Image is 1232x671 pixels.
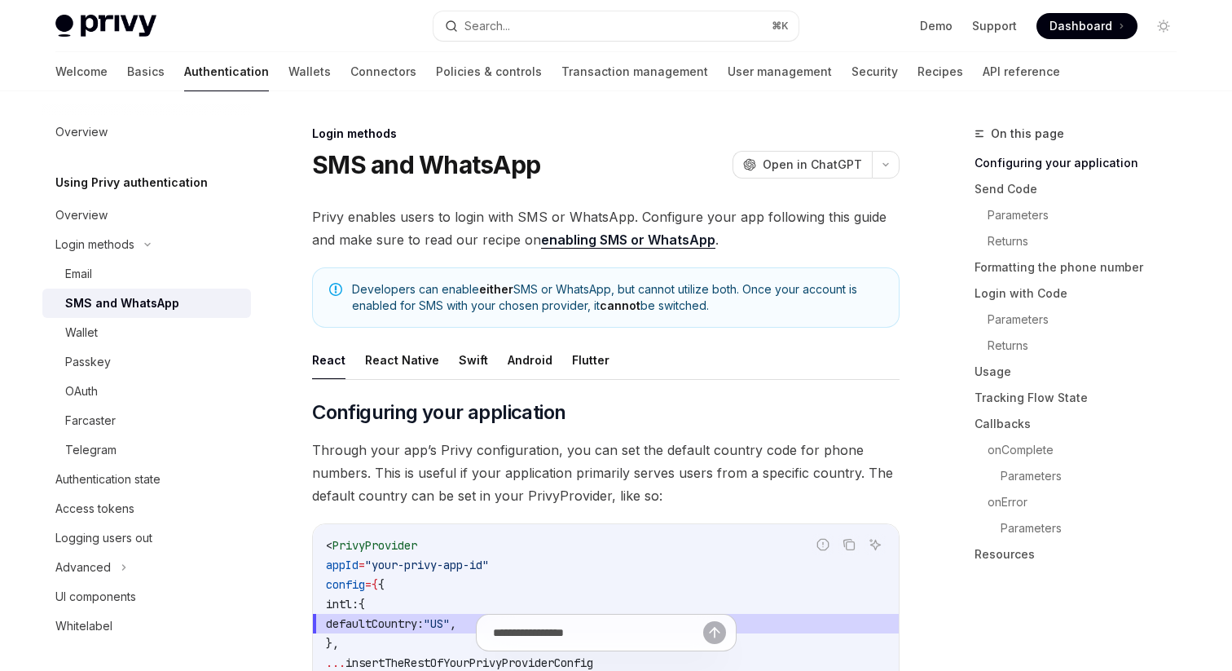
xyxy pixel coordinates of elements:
[1001,515,1190,541] a: Parameters
[728,52,832,91] a: User management
[972,18,1017,34] a: Support
[326,597,359,611] span: intl:
[42,582,251,611] a: UI components
[975,411,1190,437] a: Callbacks
[42,201,251,230] a: Overview
[329,283,342,296] svg: Note
[600,298,640,312] strong: cannot
[975,541,1190,567] a: Resources
[838,534,860,555] button: Copy the contents from the code block
[55,235,134,254] div: Login methods
[975,280,1190,307] a: Login with Code
[326,538,332,553] span: <
[55,52,108,91] a: Welcome
[988,437,1190,463] a: onComplete
[975,150,1190,176] a: Configuring your application
[433,11,799,41] button: Search...⌘K
[312,126,900,142] div: Login methods
[42,117,251,147] a: Overview
[184,52,269,91] a: Authentication
[288,52,331,91] a: Wallets
[127,52,165,91] a: Basics
[65,411,116,430] div: Farcaster
[55,558,111,577] div: Advanced
[42,406,251,435] a: Farcaster
[326,558,359,572] span: appId
[65,440,117,460] div: Telegram
[1049,18,1112,34] span: Dashboard
[541,232,715,249] a: enabling SMS or WhatsApp
[55,528,152,548] div: Logging users out
[42,318,251,347] a: Wallet
[42,289,251,318] a: SMS and WhatsApp
[920,18,953,34] a: Demo
[975,359,1190,385] a: Usage
[436,52,542,91] a: Policies & controls
[42,523,251,553] a: Logging users out
[975,176,1190,202] a: Send Code
[312,205,900,251] span: Privy enables users to login with SMS or WhatsApp. Configure your app following this guide and ma...
[1151,13,1177,39] button: Toggle dark mode
[42,611,251,641] a: Whitelabel
[975,254,1190,280] a: Formatting the phone number
[378,577,385,592] span: {
[65,382,98,401] div: OAuth
[55,122,108,142] div: Overview
[55,173,208,192] h5: Using Privy authentication
[365,341,439,379] button: React Native
[312,400,565,426] span: Configuring your application
[42,465,251,494] a: Authentication state
[42,347,251,377] a: Passkey
[326,577,365,592] span: config
[988,228,1190,254] a: Returns
[352,281,882,314] span: Developers can enable SMS or WhatsApp, but cannot utilize both. Once your account is enabled for ...
[65,294,179,313] div: SMS and WhatsApp
[508,341,552,379] button: Android
[988,333,1190,359] a: Returns
[572,341,609,379] button: Flutter
[65,352,111,372] div: Passkey
[312,439,900,507] span: Through your app’s Privy configuration, you can set the default country code for phone numbers. T...
[42,377,251,406] a: OAuth
[1036,13,1137,39] a: Dashboard
[865,534,886,555] button: Ask AI
[983,52,1060,91] a: API reference
[763,157,862,173] span: Open in ChatGPT
[733,151,872,179] button: Open in ChatGPT
[917,52,963,91] a: Recipes
[988,202,1190,228] a: Parameters
[991,124,1064,143] span: On this page
[332,538,417,553] span: PrivyProvider
[42,435,251,465] a: Telegram
[55,470,161,489] div: Authentication state
[812,534,834,555] button: Report incorrect code
[561,52,708,91] a: Transaction management
[42,259,251,289] a: Email
[55,616,112,636] div: Whitelabel
[1001,463,1190,489] a: Parameters
[350,52,416,91] a: Connectors
[772,20,789,33] span: ⌘ K
[65,264,92,284] div: Email
[359,558,365,572] span: =
[459,341,488,379] button: Swift
[365,577,372,592] span: =
[365,558,489,572] span: "your-privy-app-id"
[55,499,134,519] div: Access tokens
[479,282,513,296] strong: either
[464,16,510,36] div: Search...
[55,15,156,38] img: light logo
[975,385,1190,411] a: Tracking Flow State
[42,494,251,523] a: Access tokens
[703,621,726,644] button: Send message
[988,307,1190,333] a: Parameters
[372,577,378,592] span: {
[65,323,98,342] div: Wallet
[988,489,1190,515] a: onError
[359,597,365,611] span: {
[55,205,108,225] div: Overview
[312,341,345,379] button: React
[851,52,898,91] a: Security
[55,587,136,607] div: UI components
[312,150,540,179] h1: SMS and WhatsApp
